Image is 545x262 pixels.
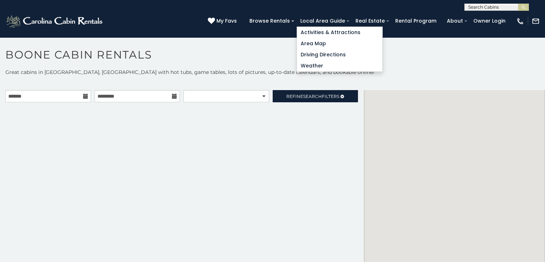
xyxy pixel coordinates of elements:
[286,94,339,99] span: Refine Filters
[297,27,382,38] a: Activities & Attractions
[297,38,382,49] a: Area Map
[273,90,358,102] a: RefineSearchFilters
[216,17,237,25] span: My Favs
[303,94,322,99] span: Search
[297,49,382,60] a: Driving Directions
[352,15,388,27] a: Real Estate
[470,15,509,27] a: Owner Login
[516,17,524,25] img: phone-regular-white.png
[297,60,382,71] a: Weather
[532,17,540,25] img: mail-regular-white.png
[297,15,349,27] a: Local Area Guide
[208,17,239,25] a: My Favs
[246,15,293,27] a: Browse Rentals
[443,15,467,27] a: About
[5,14,105,28] img: White-1-2.png
[392,15,440,27] a: Rental Program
